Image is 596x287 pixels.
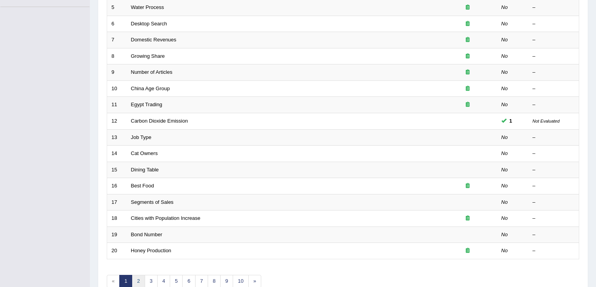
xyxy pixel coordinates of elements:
[107,64,127,81] td: 9
[131,21,167,27] a: Desktop Search
[533,150,575,157] div: –
[131,232,162,237] a: Bond Number
[131,199,174,205] a: Segments of Sales
[107,146,127,162] td: 14
[533,166,575,174] div: –
[533,85,575,93] div: –
[501,4,508,10] em: No
[443,69,493,76] div: Exam occurring question
[131,37,176,43] a: Domestic Revenues
[107,129,127,146] td: 13
[131,102,162,107] a: Egypt Trading
[501,150,508,156] em: No
[533,215,575,222] div: –
[533,36,575,44] div: –
[131,53,165,59] a: Growing Share
[443,182,493,190] div: Exam occurring question
[533,20,575,28] div: –
[443,53,493,60] div: Exam occurring question
[131,150,158,156] a: Cat Owners
[131,118,188,124] a: Carbon Dioxide Emission
[107,194,127,210] td: 17
[131,86,170,91] a: China Age Group
[107,162,127,178] td: 15
[443,247,493,255] div: Exam occurring question
[501,53,508,59] em: No
[107,97,127,113] td: 11
[501,248,508,253] em: No
[533,101,575,109] div: –
[501,167,508,173] em: No
[501,102,508,107] em: No
[131,134,152,140] a: Job Type
[533,231,575,239] div: –
[107,210,127,227] td: 18
[107,178,127,194] td: 16
[533,199,575,206] div: –
[131,4,164,10] a: Water Process
[533,53,575,60] div: –
[533,4,575,11] div: –
[443,36,493,44] div: Exam occurring question
[107,32,127,48] td: 7
[131,215,201,221] a: Cities with Population Increase
[107,113,127,129] td: 12
[501,215,508,221] em: No
[533,69,575,76] div: –
[501,69,508,75] em: No
[107,243,127,259] td: 20
[131,248,171,253] a: Honey Production
[501,86,508,91] em: No
[107,226,127,243] td: 19
[443,85,493,93] div: Exam occurring question
[506,117,515,125] span: You cannot take this question anymore
[131,69,172,75] a: Number of Articles
[443,4,493,11] div: Exam occurring question
[501,134,508,140] em: No
[533,134,575,141] div: –
[533,247,575,255] div: –
[443,20,493,28] div: Exam occurring question
[501,183,508,189] em: No
[131,167,159,173] a: Dining Table
[443,215,493,222] div: Exam occurring question
[107,80,127,97] td: 10
[533,182,575,190] div: –
[501,232,508,237] em: No
[533,119,560,123] small: Not Evaluated
[501,21,508,27] em: No
[501,199,508,205] em: No
[107,16,127,32] td: 6
[443,101,493,109] div: Exam occurring question
[131,183,154,189] a: Best Food
[501,37,508,43] em: No
[107,48,127,64] td: 8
